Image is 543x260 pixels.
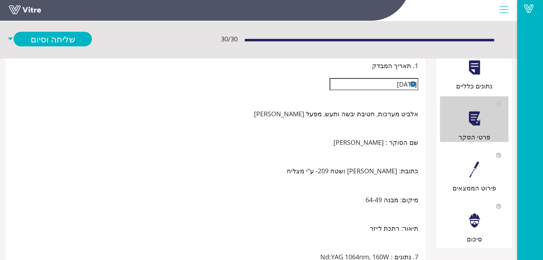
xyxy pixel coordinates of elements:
[221,34,238,44] span: 30 / 30
[440,183,508,193] div: פירוט הממצאים
[287,166,418,176] span: כתובת: [PERSON_NAME] ושטח 209- ע"י מצליח
[440,132,508,142] div: פרטי הסקר
[440,81,508,91] div: נתונים כלליים
[366,195,418,205] span: מיקום: מבנה 64-49
[254,109,418,119] span: אלביט מערכות, חטיבת יבשה ותעש, מפעל [PERSON_NAME]
[370,223,418,233] span: תיאור: רתכת לייזר
[7,32,14,46] span: caret-down
[14,32,92,46] a: שליחה וסיום
[440,234,508,244] div: סיכום
[372,61,418,71] span: 1. תאריך המבדק
[333,137,418,147] span: שם הסוקר : [PERSON_NAME]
